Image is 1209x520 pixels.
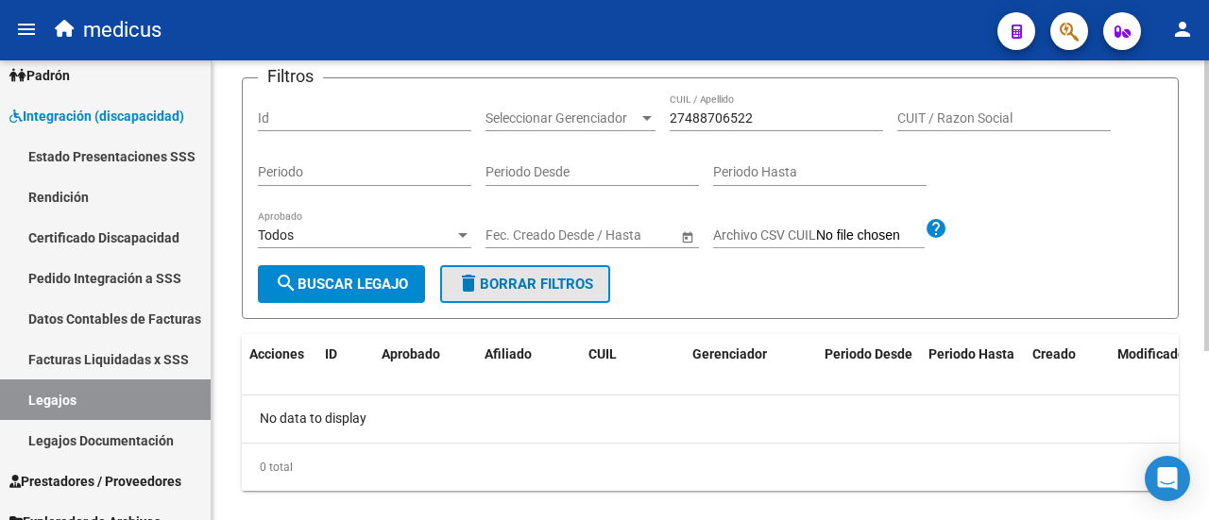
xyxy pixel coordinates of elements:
[570,227,663,243] input: Fecha fin
[925,217,947,240] mat-icon: help
[1117,346,1185,361] span: Modificado
[275,276,408,293] span: Buscar Legajo
[485,110,639,126] span: Seleccionar Gerenciador
[9,106,184,126] span: Integración (discapacidad)
[713,227,816,243] span: Archivo CSV CUIL
[1025,334,1110,396] datatable-header-cell: Creado
[325,346,337,361] span: ID
[457,272,480,294] mat-icon: delete
[15,18,38,41] mat-icon: menu
[692,346,767,361] span: Gerenciador
[9,65,70,86] span: Padrón
[9,471,181,492] span: Prestadores / Proveedores
[249,346,304,361] span: Acciones
[588,346,617,361] span: CUIL
[457,276,593,293] span: Borrar Filtros
[242,334,317,396] datatable-header-cell: Acciones
[440,265,610,303] button: Borrar Filtros
[258,265,425,303] button: Buscar Legajo
[928,346,1014,361] span: Periodo Hasta
[317,334,374,396] datatable-header-cell: ID
[817,334,921,396] datatable-header-cell: Periodo Desde
[477,334,581,396] datatable-header-cell: Afiliado
[485,346,532,361] span: Afiliado
[242,395,1179,443] div: No data to display
[1110,334,1195,396] datatable-header-cell: Modificado
[485,227,554,243] input: Fecha inicio
[382,346,440,361] span: Aprobado
[677,226,697,246] button: Open calendar
[1145,456,1190,501] div: Open Intercom Messenger
[685,334,817,396] datatable-header-cell: Gerenciador
[581,334,685,396] datatable-header-cell: CUIL
[1171,18,1194,41] mat-icon: person
[258,63,323,90] h3: Filtros
[816,227,925,244] input: Archivo CSV CUIL
[83,9,162,51] span: medicus
[825,346,912,361] span: Periodo Desde
[275,272,298,294] mat-icon: search
[1032,346,1076,361] span: Creado
[921,334,1025,396] datatable-header-cell: Periodo Hasta
[258,227,294,243] span: Todos
[242,444,1179,491] div: 0 total
[374,334,450,396] datatable-header-cell: Aprobado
